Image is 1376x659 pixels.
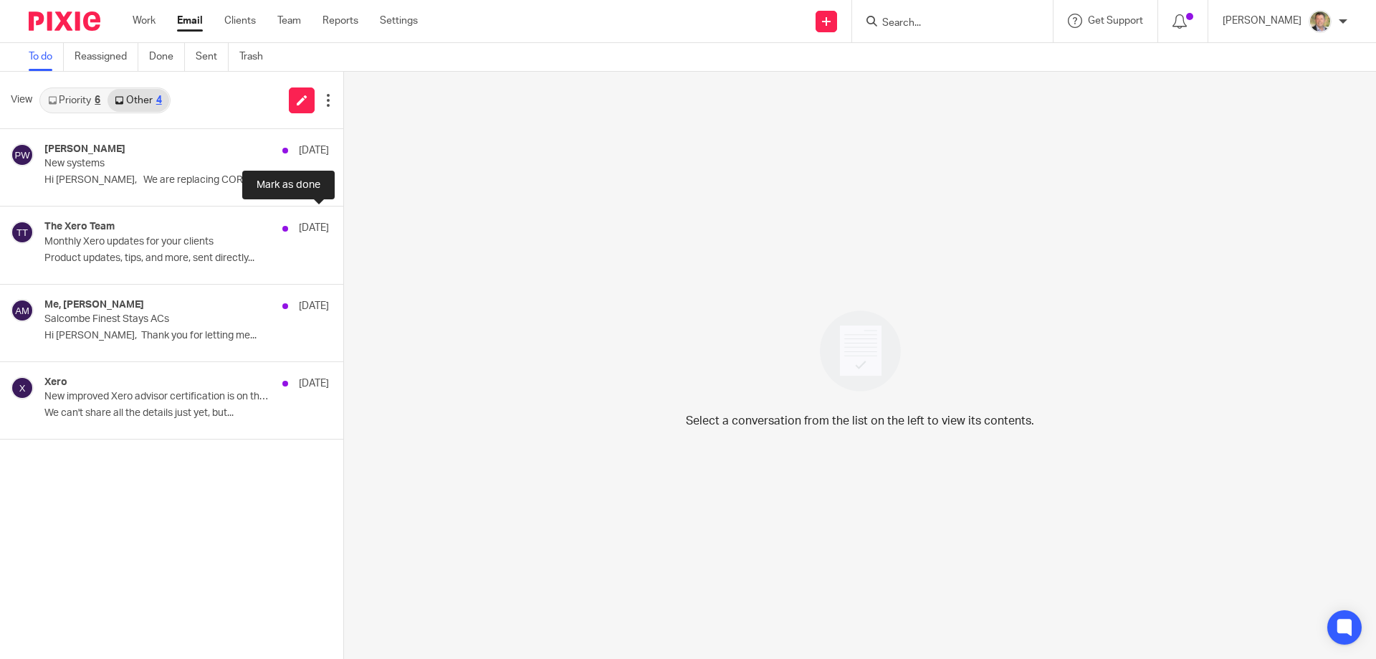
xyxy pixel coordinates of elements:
img: svg%3E [11,143,34,166]
p: Product updates, tips, and more, sent directly... [44,252,329,265]
p: [DATE] [299,299,329,313]
img: High%20Res%20Andrew%20Price%20Accountants_Poppy%20Jakes%20photography-1118.jpg [1309,10,1332,33]
h4: Me, [PERSON_NAME] [44,299,144,311]
span: Get Support [1088,16,1143,26]
span: View [11,93,32,108]
p: [DATE] [299,143,329,158]
p: [PERSON_NAME] [1223,14,1301,28]
img: svg%3E [11,376,34,399]
a: Other4 [107,89,168,112]
p: Salcombe Finest Stays ACs [44,313,272,326]
a: Settings [380,14,418,28]
a: Trash [239,43,274,71]
input: Search [881,17,1010,30]
a: Clients [224,14,256,28]
div: 4 [156,95,162,105]
h4: [PERSON_NAME] [44,143,125,156]
div: 6 [95,95,100,105]
p: Select a conversation from the list on the left to view its contents. [686,412,1034,430]
a: Email [177,14,203,28]
p: [DATE] [299,221,329,235]
h4: The Xero Team [44,221,115,233]
p: [DATE] [299,376,329,391]
img: svg%3E [11,299,34,322]
a: Team [277,14,301,28]
img: svg%3E [11,221,34,244]
a: Sent [196,43,229,71]
img: image [811,301,910,401]
p: New systems [44,158,272,170]
p: New improved Xero advisor certification is on the way [44,391,272,403]
a: To do [29,43,64,71]
p: Hi [PERSON_NAME], Thank you for letting me... [44,330,329,342]
a: Work [133,14,156,28]
p: We can't share all the details just yet, but... [44,407,329,419]
p: Monthly Xero updates for your clients [44,236,272,248]
p: Hi [PERSON_NAME], We are replacing CORE... [44,174,329,186]
a: Done [149,43,185,71]
h4: Xero [44,376,67,389]
a: Priority6 [41,89,107,112]
a: Reassigned [75,43,138,71]
a: Reports [322,14,358,28]
img: Pixie [29,11,100,31]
